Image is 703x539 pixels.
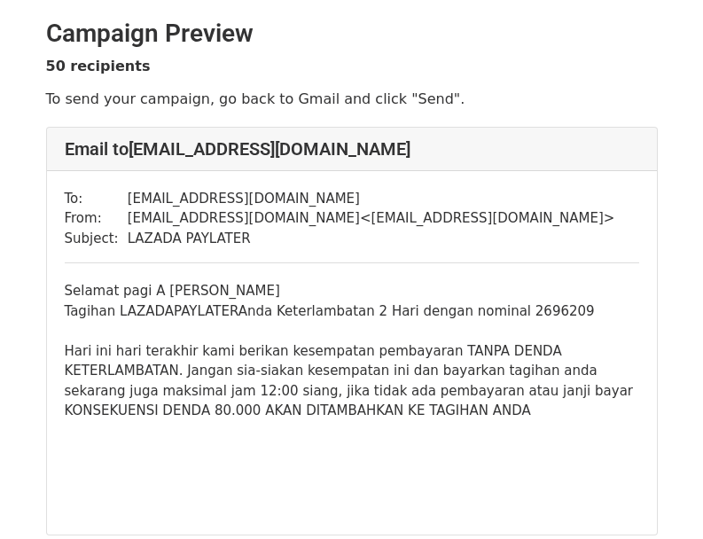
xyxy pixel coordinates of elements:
[65,138,639,160] h4: Email to [EMAIL_ADDRESS][DOMAIN_NAME]
[65,208,128,229] td: From:
[128,208,615,229] td: [EMAIL_ADDRESS][DOMAIN_NAME] < [EMAIL_ADDRESS][DOMAIN_NAME] >
[65,229,128,249] td: Subject:
[128,229,615,249] td: LAZADA PAYLATER
[174,303,238,319] span: PAYLATER
[46,90,658,108] p: To send your campaign, go back to Gmail and click "Send".
[128,189,615,209] td: [EMAIL_ADDRESS][DOMAIN_NAME]
[65,281,639,517] div: Message Body
[46,58,151,74] strong: 50 recipients
[65,189,128,209] td: To:
[46,19,658,49] h2: Campaign Preview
